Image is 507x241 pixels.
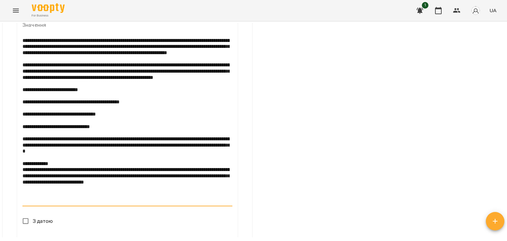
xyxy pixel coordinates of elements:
span: 1 [422,2,428,9]
img: Voopty Logo [32,3,65,13]
span: З датою [33,217,53,225]
span: For Business [32,14,65,18]
button: UA [487,4,499,17]
label: Значення [22,22,232,28]
span: UA [490,7,496,14]
button: Menu [8,3,24,18]
img: avatar_s.png [471,6,480,15]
